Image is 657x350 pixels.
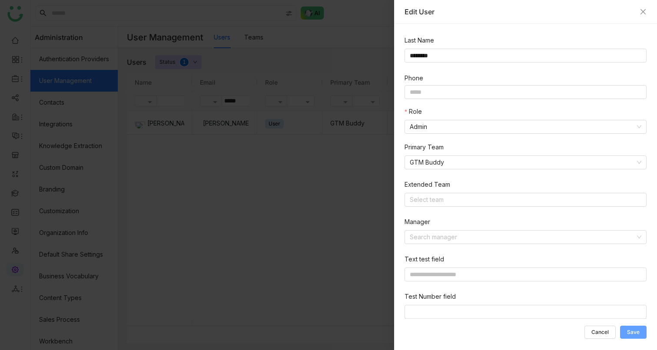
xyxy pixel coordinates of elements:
nz-select-item: Admin [410,120,641,133]
button: Close [640,8,647,15]
label: Extended Team [405,180,450,189]
label: Text test field [405,254,444,264]
label: Manager [405,217,430,227]
nz-select-item: GTM Buddy [410,156,641,169]
label: Primary Team [405,142,444,152]
button: Save [620,326,647,339]
button: Cancel [584,326,616,339]
label: Last Name [405,36,434,45]
label: Role [405,107,421,116]
label: Test Number field [405,292,456,301]
nz-form-item: Phone [405,73,647,83]
div: Edit User [405,7,635,17]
